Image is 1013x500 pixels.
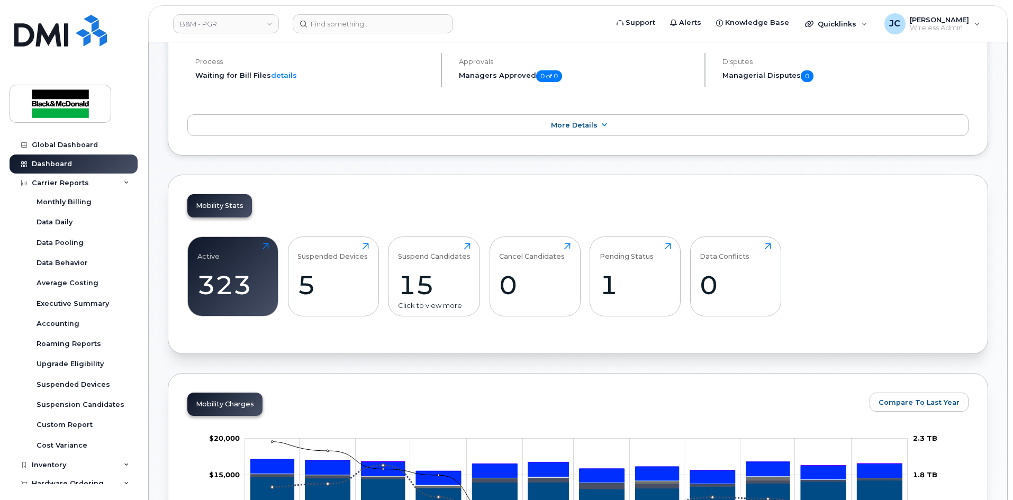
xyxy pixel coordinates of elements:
div: 0 [700,269,771,301]
h4: Approvals [459,58,695,66]
tspan: $20,000 [209,434,240,442]
div: Cancel Candidates [499,243,565,260]
input: Find something... [293,14,453,33]
span: More Details [551,121,598,129]
span: Alerts [679,17,701,28]
button: Compare To Last Year [870,393,969,412]
a: Knowledge Base [709,12,797,33]
div: Suspended Devices [297,243,368,260]
a: details [271,71,297,79]
tspan: 2.3 TB [913,434,937,442]
div: 0 [499,269,571,301]
g: QST [250,459,902,471]
div: 323 [197,269,269,301]
g: HST [250,459,902,485]
a: Active323 [197,243,269,311]
h4: Disputes [722,58,969,66]
div: Active [197,243,220,260]
a: Support [609,12,663,33]
a: Data Conflicts0 [700,243,771,311]
span: Wireless Admin [910,24,969,32]
div: 15 [398,269,471,301]
h4: Process [195,58,432,66]
div: Jackie Cox [877,13,988,34]
span: Support [626,17,655,28]
span: 0 of 0 [536,70,562,82]
div: Suspend Candidates [398,243,471,260]
g: $0 [209,434,240,442]
a: Suspended Devices5 [297,243,369,311]
span: 0 [801,70,813,82]
div: Pending Status [600,243,654,260]
div: 1 [600,269,671,301]
a: Pending Status1 [600,243,671,311]
tspan: 1.8 TB [913,470,937,479]
div: Quicklinks [798,13,875,34]
h5: Managers Approved [459,70,695,82]
div: Click to view more [398,301,471,311]
h5: Managerial Disputes [722,70,969,82]
g: $0 [209,470,240,479]
tspan: $15,000 [209,470,240,479]
div: Data Conflicts [700,243,749,260]
a: Suspend Candidates15Click to view more [398,243,471,311]
a: Alerts [663,12,709,33]
li: Waiting for Bill Files [195,70,432,80]
span: Quicklinks [818,20,856,28]
div: 5 [297,269,369,301]
span: Compare To Last Year [879,397,960,407]
span: JC [889,17,900,30]
a: B&M - PGR [173,14,279,33]
span: [PERSON_NAME] [910,15,969,24]
a: Cancel Candidates0 [499,243,571,311]
span: Knowledge Base [725,17,789,28]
